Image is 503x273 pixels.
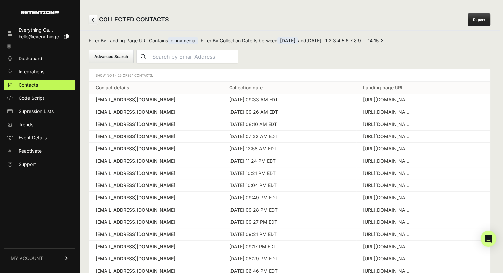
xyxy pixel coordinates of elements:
[89,15,169,25] h2: COLLECTED CONTACTS
[4,119,75,130] a: Trends
[223,241,356,253] td: [DATE] 09:17 PM EDT
[19,34,63,39] span: hello@everythingc...
[96,182,216,189] a: [EMAIL_ADDRESS][DOMAIN_NAME]
[223,192,356,204] td: [DATE] 09:49 PM EDT
[21,11,59,14] img: Retention.com
[19,148,42,154] span: Reactivate
[89,37,198,46] span: Filter By Landing Page URL Contains
[96,243,216,250] a: [EMAIL_ADDRESS][DOMAIN_NAME]
[223,118,356,131] td: [DATE] 08:10 AM EDT
[223,179,356,192] td: [DATE] 10:04 PM EDT
[19,68,44,75] span: Integrations
[19,82,38,88] span: Contacts
[127,73,153,77] span: 354 Contacts.
[363,109,413,115] div: https://clunymedia.com/collections/ronald-knox
[363,194,413,201] div: https://clunymedia.com/pages/subscribe-and-save/?utm_source=facebook&utm_medium=paid_ads&utm_camp...
[96,109,216,115] a: [EMAIL_ADDRESS][DOMAIN_NAME]
[96,207,216,213] a: [EMAIL_ADDRESS][DOMAIN_NAME]
[4,106,75,117] a: Supression Lists
[4,248,75,268] a: MY ACCOUNT
[96,133,216,140] a: [EMAIL_ADDRESS][DOMAIN_NAME]
[223,204,356,216] td: [DATE] 09:28 PM EDT
[223,155,356,167] td: [DATE] 11:24 PM EDT
[4,93,75,103] a: Code Script
[346,38,349,43] a: Page 6
[337,38,340,43] a: Page 4
[96,97,216,103] a: [EMAIL_ADDRESS][DOMAIN_NAME]
[96,255,216,262] a: [EMAIL_ADDRESS][DOMAIN_NAME]
[325,38,327,43] em: Page 1
[4,53,75,64] a: Dashboard
[19,95,44,101] span: Code Script
[363,97,413,103] div: https://clunymedia.com/pages/subscribe-and-save/?utm_source=facebook&utm_medium=paid_ads&utm_camp...
[329,38,332,43] a: Page 2
[223,228,356,241] td: [DATE] 09:21 PM EDT
[363,231,413,238] div: https://clunymedia.com/collections/philosophy
[4,146,75,156] a: Reactivate
[96,158,216,164] a: [EMAIL_ADDRESS][DOMAIN_NAME]
[342,38,344,43] a: Page 5
[277,37,298,44] span: [DATE]
[96,121,216,128] a: [EMAIL_ADDRESS][DOMAIN_NAME]
[306,38,321,43] span: [DATE]
[89,50,134,63] button: Advanced Search
[96,170,216,176] a: [EMAIL_ADDRESS][DOMAIN_NAME]
[481,231,496,247] div: Open Intercom Messenger
[11,255,43,262] span: MY ACCOUNT
[362,38,366,43] span: …
[223,94,356,106] td: [DATE] 09:33 AM EDT
[19,108,54,115] span: Supression Lists
[96,219,216,225] a: [EMAIL_ADDRESS][DOMAIN_NAME]
[468,13,490,26] a: Export
[354,38,357,43] a: Page 8
[363,145,413,152] div: https://clunymedia.com/pages/subscribe-and-save/?utm_source=facebook&utm_medium=paid_ads&utm_camp...
[363,170,413,176] div: https://clunymedia.com/pages/subscribe-and-save/?utm_source=facebook&utm_medium=paid_ads&utm_camp...
[363,182,413,189] div: https://clunymedia.com/?srsltid=AfmBOooWdxIlH6x4kMZpxVEyldcrueIMzeNL0RTL8gHuuHQun3079PXv
[363,158,413,164] div: https://clunymedia.com/pages/subscribe-and-save/?utm_source=facebook&utm_medium=paid_ads&utm_camp...
[96,145,216,152] a: [EMAIL_ADDRESS][DOMAIN_NAME]
[363,121,413,128] div: https://clunymedia.com/collections/caryll-houselander?srsltid=ARcRdnrISRMIlb2-QBC-r4ND7GMLm9Zg2BW...
[363,133,413,140] div: https://clunymedia.com/collections/shop-all?fbclid=IwVERFWAM-EyNleHRuA2FlbQEwAGFkaWQBqye4bl_W4AEe...
[223,167,356,179] td: [DATE] 10:21 PM EDT
[363,255,413,262] div: https://clunymedia.com/pages/subscribe-and-save/?utm_source=facebook&utm_medium=paid_ads&utm_camp...
[201,37,321,46] span: Filter By Collection Date Is between and
[4,25,75,42] a: Everything Ca... hello@everythingc...
[19,55,42,62] span: Dashboard
[350,38,353,43] a: Page 7
[358,38,361,43] a: Page 9
[96,85,129,90] a: Contact details
[96,231,216,238] a: [EMAIL_ADDRESS][DOMAIN_NAME]
[96,194,216,201] a: [EMAIL_ADDRESS][DOMAIN_NAME]
[4,66,75,77] a: Integrations
[223,131,356,143] td: [DATE] 07:32 AM EDT
[19,135,47,141] span: Event Details
[368,38,373,43] a: Page 14
[19,161,36,168] span: Support
[363,243,413,250] div: https://clunymedia.com/collections/shop-all?invite_code=2rVm6DjY5gjJ&referrer_name=46696f6e612036
[333,38,336,43] a: Page 3
[96,73,153,77] span: Showing 1 - 25 of
[374,38,379,43] a: Page 15
[19,27,69,33] div: Everything Ca...
[168,37,198,44] span: clunymedia
[4,159,75,170] a: Support
[4,80,75,90] a: Contacts
[363,85,404,90] a: Landing page URL
[150,50,238,63] input: Search by Email Address
[229,85,263,90] a: Collection date
[324,37,383,46] div: Pagination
